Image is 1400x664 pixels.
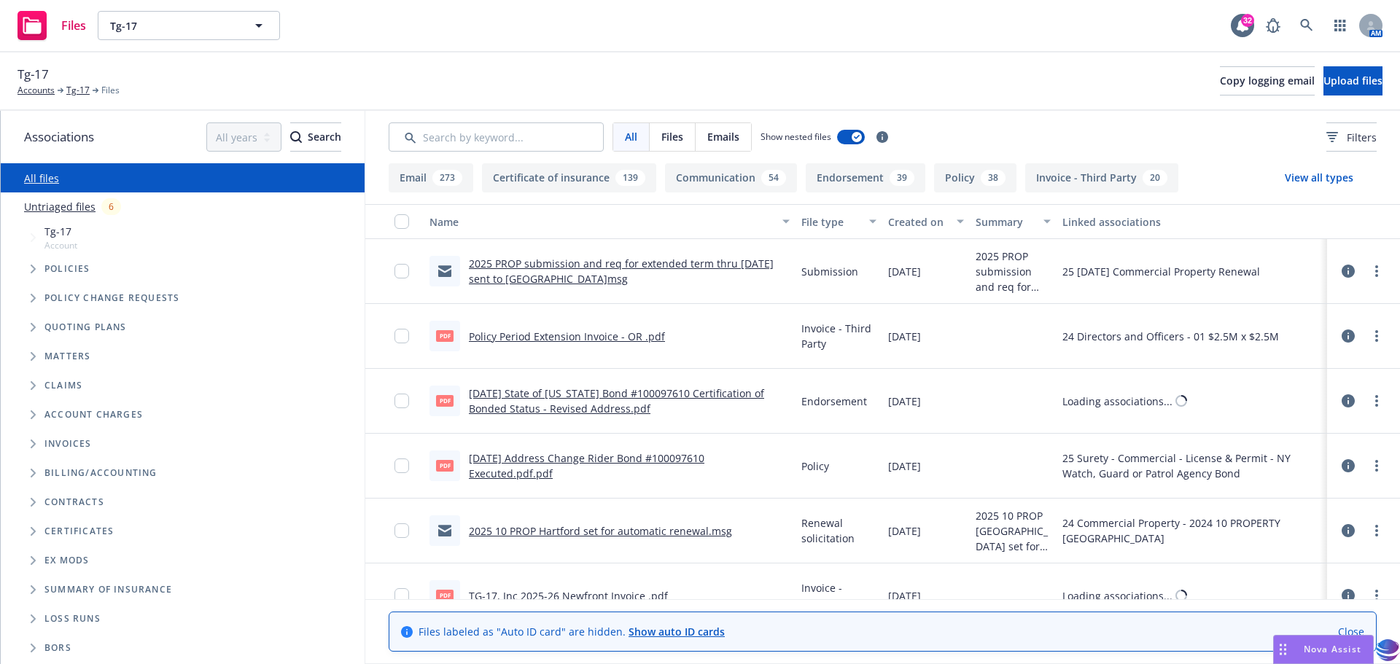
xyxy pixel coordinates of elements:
span: Emails [707,129,739,144]
button: Email [389,163,473,192]
a: Switch app [1326,11,1355,40]
span: Billing/Accounting [44,469,157,477]
div: 24 Commercial Property - 2024 10 PROPERTY [GEOGRAPHIC_DATA] [1062,515,1321,546]
span: Copy logging email [1220,74,1315,87]
button: Upload files [1323,66,1382,95]
span: Associations [24,128,94,147]
button: Filters [1326,122,1377,152]
a: more [1368,522,1385,539]
input: Toggle Row Selected [394,458,409,473]
button: Policy [934,163,1016,192]
div: File type [801,214,861,230]
a: more [1368,457,1385,474]
span: Quoting plans [44,323,127,332]
span: 2025 PROP submission and req for extended term thru [DATE] sent to [GEOGRAPHIC_DATA] [976,249,1051,294]
span: pdf [436,330,454,341]
input: Toggle Row Selected [394,523,409,538]
a: Close [1338,624,1364,639]
a: [DATE] Address Change Rider Bond #100097610 Executed.pdf.pdf [469,451,704,480]
div: 54 [761,170,786,186]
div: 6 [101,198,121,215]
svg: Search [290,131,302,143]
span: Files [101,84,120,97]
a: 2025 10 PROP Hartford set for automatic renewal.msg [469,524,732,538]
button: Tg-17 [98,11,280,40]
div: Linked associations [1062,214,1321,230]
span: Files [61,20,86,31]
div: 39 [890,170,914,186]
span: Certificates [44,527,114,536]
div: 24 Directors and Officers - 01 $2.5M x $2.5M [1062,329,1279,344]
div: Summary [976,214,1035,230]
button: Communication [665,163,797,192]
div: Loading associations... [1062,394,1172,409]
div: Tree Example [1,221,365,458]
span: Policies [44,265,90,273]
span: [DATE] [888,458,921,474]
div: Created on [888,214,948,230]
span: Filters [1347,130,1377,145]
span: Loss Runs [44,614,101,623]
span: Nova Assist [1304,643,1361,655]
a: Untriaged files [24,199,96,214]
a: All files [24,171,59,185]
span: Summary of insurance [44,585,172,594]
button: Nova Assist [1273,635,1374,664]
a: Tg-17 [66,84,90,97]
a: Report a Bug [1259,11,1288,40]
a: more [1368,262,1385,280]
span: [DATE] [888,523,921,539]
input: Select all [394,214,409,229]
div: 32 [1241,14,1254,27]
span: Matters [44,352,90,361]
span: Account charges [44,410,143,419]
span: Invoice - Newfront [801,580,877,611]
span: pdf [436,460,454,471]
span: Submission [801,264,858,279]
span: [DATE] [888,329,921,344]
span: Files [661,129,683,144]
span: Files labeled as "Auto ID card" are hidden. [419,624,725,639]
span: Contracts [44,498,104,507]
div: Drag to move [1274,636,1292,663]
a: [DATE] State of [US_STATE] Bond #100097610 Certification of Bonded Status - Revised Address.pdf [469,386,764,415]
span: [DATE] [888,394,921,409]
span: Invoices [44,440,92,448]
span: Account [44,239,77,251]
span: Filters [1326,130,1377,145]
div: Name [429,214,774,230]
span: Ex Mods [44,556,89,565]
div: Folder Tree Example [1,458,365,663]
button: Name [424,204,796,239]
span: All [625,129,637,144]
span: pdf [436,395,454,406]
button: Invoice - Third Party [1025,163,1178,192]
a: Search [1292,11,1321,40]
a: more [1368,327,1385,345]
button: Endorsement [806,163,925,192]
a: TG-17, Inc 2025-26 Newfront Invoice .pdf [469,589,668,603]
button: Created on [882,204,970,239]
input: Toggle Row Selected [394,329,409,343]
a: Accounts [17,84,55,97]
button: View all types [1261,163,1377,192]
button: Summary [970,204,1057,239]
a: 2025 PROP submission and req for extended term thru [DATE] sent to [GEOGRAPHIC_DATA]msg [469,257,774,286]
span: Endorsement [801,394,867,409]
div: Search [290,123,341,151]
div: 38 [981,170,1006,186]
img: svg+xml;base64,PHN2ZyB3aWR0aD0iMzQiIGhlaWdodD0iMzQiIHZpZXdCb3g9IjAgMCAzNCAzNCIgZmlsbD0ibm9uZSIgeG... [1375,637,1400,664]
div: 273 [432,170,462,186]
button: SearchSearch [290,122,341,152]
a: Show auto ID cards [629,625,725,638]
span: Invoice - Third Party [801,321,877,351]
span: Renewal solicitation [801,515,877,546]
span: Tg-17 [110,18,236,34]
input: Search by keyword... [389,122,604,152]
div: 25 Surety - Commercial - License & Permit - NY Watch, Guard or Patrol Agency Bond [1062,450,1321,481]
span: Policy change requests [44,294,179,302]
span: pdf [436,590,454,601]
span: Policy [801,458,829,474]
input: Toggle Row Selected [394,394,409,408]
input: Toggle Row Selected [394,264,409,278]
